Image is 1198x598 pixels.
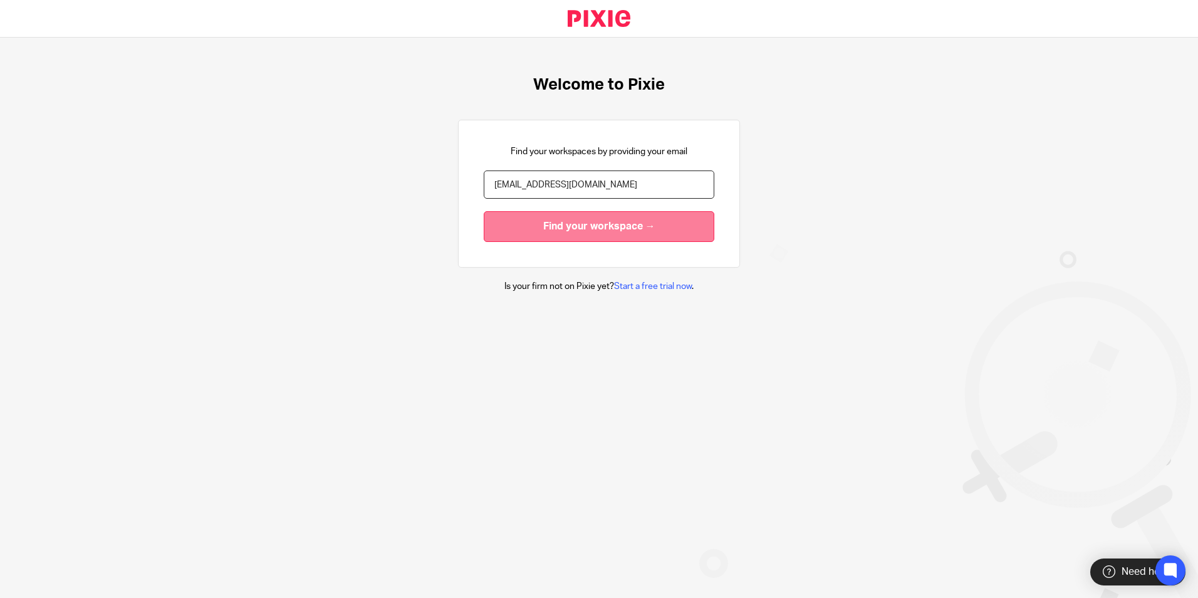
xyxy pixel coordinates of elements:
[504,280,694,293] p: Is your firm not on Pixie yet? .
[614,282,692,291] a: Start a free trial now
[533,75,665,95] h1: Welcome to Pixie
[511,145,687,158] p: Find your workspaces by providing your email
[484,211,714,242] input: Find your workspace →
[1090,559,1185,585] div: Need help?
[484,170,714,199] input: name@example.com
